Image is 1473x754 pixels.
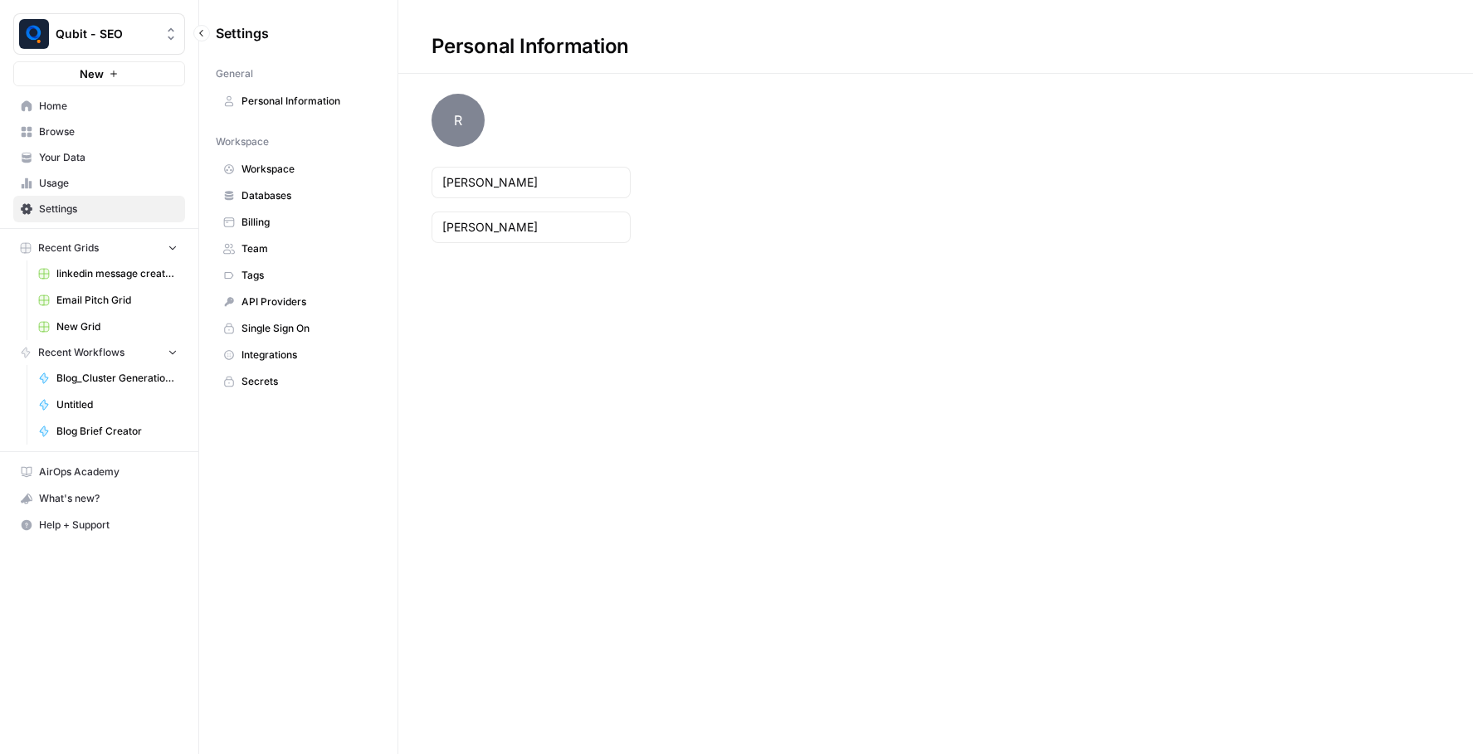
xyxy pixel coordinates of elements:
[13,459,185,485] a: AirOps Academy
[241,241,373,256] span: Team
[31,392,185,418] a: Untitled
[216,88,381,114] a: Personal Information
[13,236,185,260] button: Recent Grids
[31,314,185,340] a: New Grid
[13,512,185,538] button: Help + Support
[19,19,49,49] img: Qubit - SEO Logo
[216,262,381,289] a: Tags
[31,260,185,287] a: linkedin message creator [PERSON_NAME]
[241,215,373,230] span: Billing
[39,124,178,139] span: Browse
[241,188,373,203] span: Databases
[432,94,485,147] span: R
[13,13,185,55] button: Workspace: Qubit - SEO
[241,162,373,177] span: Workspace
[56,424,178,439] span: Blog Brief Creator
[31,365,185,392] a: Blog_Cluster Generation V3a1 with WP Integration [Live site]
[216,209,381,236] a: Billing
[216,23,269,43] span: Settings
[13,144,185,171] a: Your Data
[39,150,178,165] span: Your Data
[38,345,124,360] span: Recent Workflows
[216,66,253,81] span: General
[39,518,178,533] span: Help + Support
[31,287,185,314] a: Email Pitch Grid
[38,241,99,255] span: Recent Grids
[56,266,178,281] span: linkedin message creator [PERSON_NAME]
[56,319,178,334] span: New Grid
[216,315,381,342] a: Single Sign On
[13,93,185,119] a: Home
[80,66,104,82] span: New
[31,418,185,445] a: Blog Brief Creator
[56,371,178,386] span: Blog_Cluster Generation V3a1 with WP Integration [Live site]
[398,33,662,60] div: Personal Information
[14,486,184,511] div: What's new?
[241,374,373,389] span: Secrets
[241,321,373,336] span: Single Sign On
[13,119,185,145] a: Browse
[39,176,178,191] span: Usage
[13,196,185,222] a: Settings
[241,294,373,309] span: API Providers
[241,348,373,362] span: Integrations
[13,340,185,365] button: Recent Workflows
[216,156,381,182] a: Workspace
[216,342,381,368] a: Integrations
[241,94,373,109] span: Personal Information
[39,99,178,114] span: Home
[216,368,381,395] a: Secrets
[13,485,185,512] button: What's new?
[241,268,373,283] span: Tags
[13,170,185,197] a: Usage
[216,182,381,209] a: Databases
[216,236,381,262] a: Team
[56,26,156,42] span: Qubit - SEO
[216,289,381,315] a: API Providers
[216,134,269,149] span: Workspace
[39,202,178,216] span: Settings
[39,465,178,479] span: AirOps Academy
[56,293,178,308] span: Email Pitch Grid
[56,397,178,412] span: Untitled
[13,61,185,86] button: New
